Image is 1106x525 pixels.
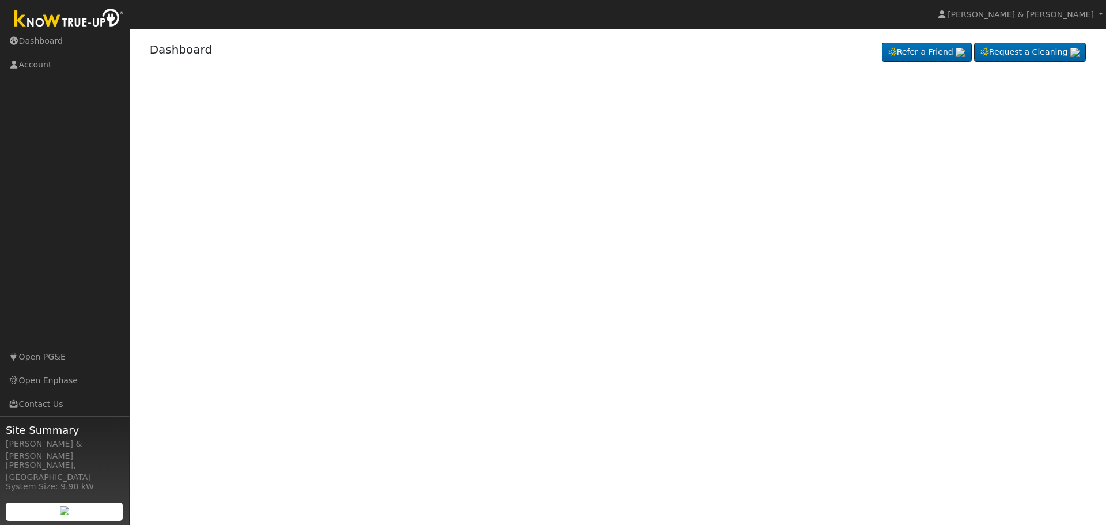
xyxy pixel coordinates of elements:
span: [PERSON_NAME] & [PERSON_NAME] [948,10,1094,19]
a: Dashboard [150,43,213,56]
div: [PERSON_NAME] & [PERSON_NAME] [6,438,123,462]
a: Request a Cleaning [974,43,1086,62]
div: System Size: 9.90 kW [6,481,123,493]
div: [PERSON_NAME], [GEOGRAPHIC_DATA] [6,459,123,484]
a: Refer a Friend [882,43,972,62]
img: Know True-Up [9,6,130,32]
img: retrieve [1070,48,1080,57]
span: Site Summary [6,422,123,438]
img: retrieve [60,506,69,515]
img: retrieve [956,48,965,57]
